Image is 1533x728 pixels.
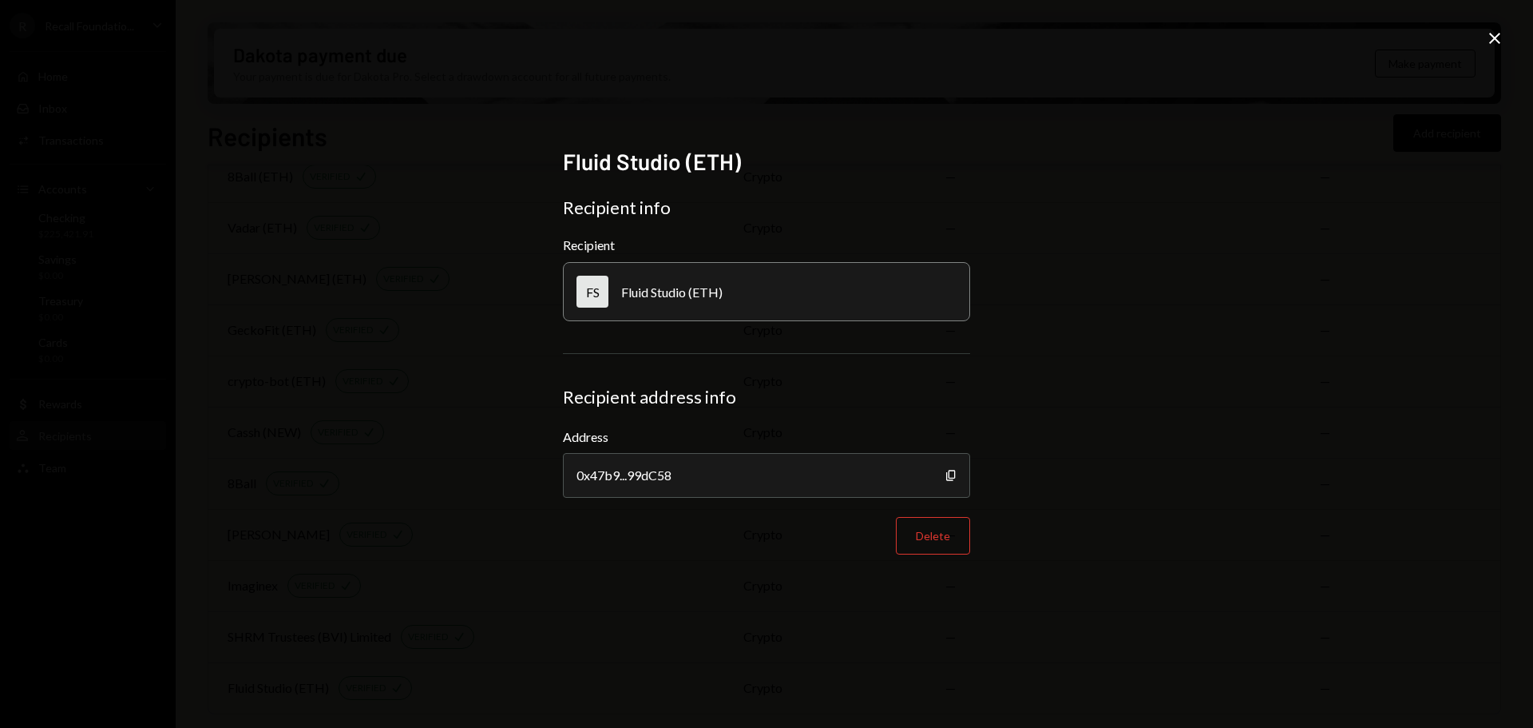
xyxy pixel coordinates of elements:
div: 0x47b9...99dC58 [563,453,970,498]
div: Recipient address info [563,386,970,408]
div: Recipient [563,237,970,253]
h2: Fluid Studio (ETH) [563,146,970,177]
div: Fluid Studio (ETH) [621,284,723,300]
button: Delete [896,517,970,555]
div: Recipient info [563,197,970,219]
div: FS [576,276,608,308]
label: Address [563,428,970,447]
